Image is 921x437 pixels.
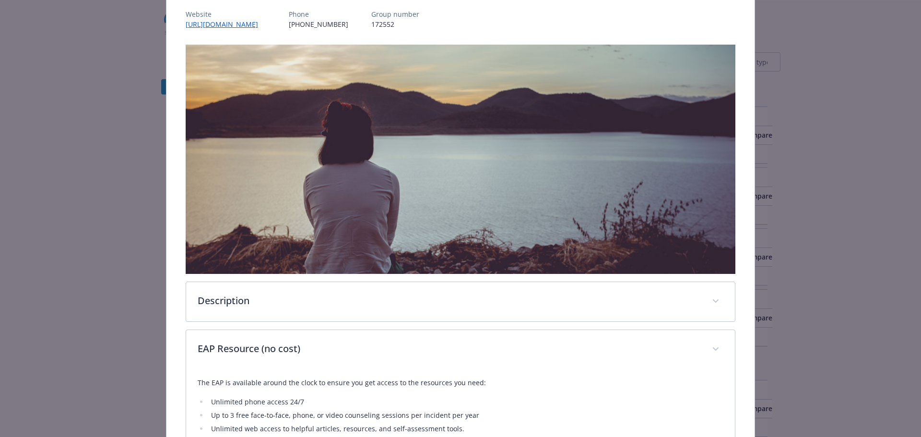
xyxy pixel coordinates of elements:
[208,410,724,421] li: Up to 3 free face-to-face, phone, or video counseling sessions per incident per year
[186,330,735,369] div: EAP Resource (no cost)
[186,45,736,274] img: banner
[186,20,266,29] a: [URL][DOMAIN_NAME]
[198,377,724,389] p: The EAP is available around the clock to ensure you get access to the resources you need:
[289,19,348,29] p: [PHONE_NUMBER]
[208,396,724,408] li: Unlimited phone access 24/7
[198,294,701,308] p: Description
[208,423,724,435] li: Unlimited web access to helpful articles, resources, and self-assessment tools.
[371,9,419,19] p: Group number
[289,9,348,19] p: Phone
[371,19,419,29] p: 172552
[186,9,266,19] p: Website
[198,342,701,356] p: EAP Resource (no cost)
[186,282,735,321] div: Description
